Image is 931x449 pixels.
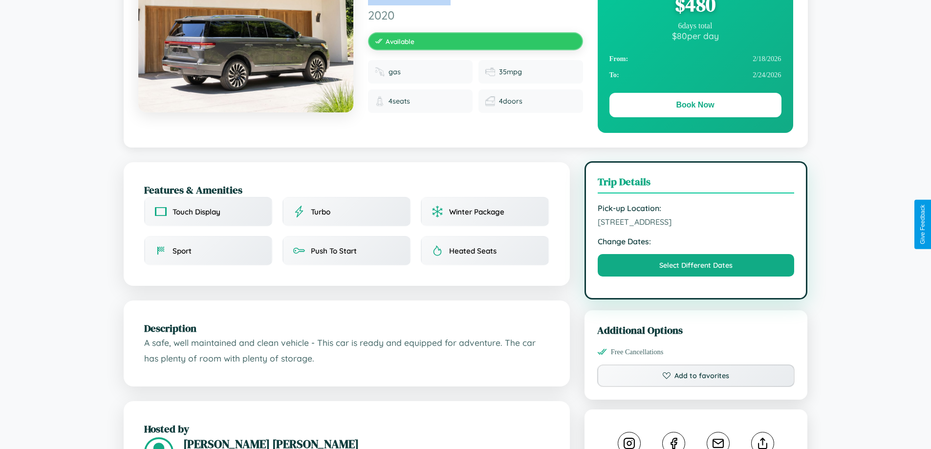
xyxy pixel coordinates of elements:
img: Doors [485,96,495,106]
h2: Hosted by [144,422,549,436]
button: Add to favorites [597,364,795,387]
div: 2 / 24 / 2026 [609,67,781,83]
span: 2020 [368,8,583,22]
div: $ 80 per day [609,30,781,41]
img: Fuel efficiency [485,67,495,77]
h3: Trip Details [598,174,795,193]
span: Free Cancellations [611,348,664,356]
div: Give Feedback [919,205,926,244]
span: Winter Package [449,207,504,216]
span: Sport [173,246,192,256]
button: Book Now [609,93,781,117]
div: 6 days total [609,21,781,30]
strong: To: [609,71,619,79]
strong: Change Dates: [598,236,795,246]
h2: Description [144,321,549,335]
img: Fuel type [375,67,385,77]
span: 4 doors [499,97,522,106]
span: Heated Seats [449,246,497,256]
h2: Features & Amenities [144,183,549,197]
span: Touch Display [173,207,220,216]
span: Turbo [311,207,330,216]
h3: Additional Options [597,323,795,337]
button: Select Different Dates [598,254,795,277]
span: Available [386,37,414,45]
span: Push To Start [311,246,357,256]
span: gas [389,67,401,76]
span: 35 mpg [499,67,522,76]
strong: From: [609,55,628,63]
strong: Pick-up Location: [598,203,795,213]
img: Seats [375,96,385,106]
p: A safe, well maintained and clean vehicle - This car is ready and equipped for adventure. The car... [144,335,549,366]
div: 2 / 18 / 2026 [609,51,781,67]
span: 4 seats [389,97,410,106]
span: [STREET_ADDRESS] [598,217,795,227]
